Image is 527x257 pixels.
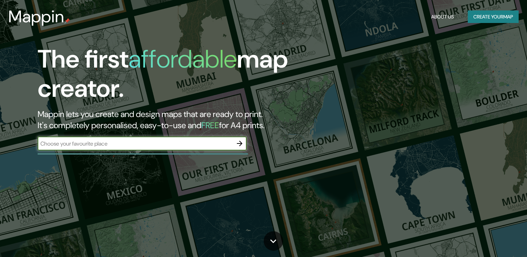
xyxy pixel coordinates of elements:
input: Choose your favourite place [38,140,233,148]
img: mappin-pin [64,18,70,24]
h3: Mappin [8,7,64,26]
button: Create yourmap [468,10,519,23]
h5: FREE [201,120,219,131]
h1: The first map creator. [38,45,301,109]
button: About Us [428,10,457,23]
h1: affordable [129,43,237,75]
h2: Mappin lets you create and design maps that are ready to print. It's completely personalised, eas... [38,109,301,131]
